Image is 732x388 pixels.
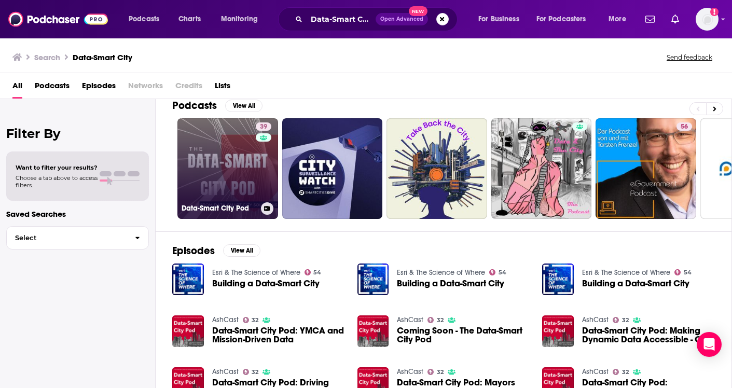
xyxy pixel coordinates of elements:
[681,122,688,132] span: 56
[182,204,257,213] h3: Data-Smart City Pod
[212,268,300,277] a: Esri & The Science of Where
[82,77,116,99] a: Episodes
[437,370,444,375] span: 32
[172,244,260,257] a: EpisodesView All
[380,17,423,22] span: Open Advanced
[172,99,217,112] h2: Podcasts
[16,174,98,189] span: Choose a tab above to access filters.
[478,12,519,26] span: For Business
[499,270,506,275] span: 54
[696,8,719,31] img: User Profile
[172,264,204,295] img: Building a Data-Smart City
[684,270,692,275] span: 54
[243,317,259,323] a: 32
[16,164,98,171] span: Want to filter your results?
[307,11,376,27] input: Search podcasts, credits, & more...
[582,326,715,344] a: Data-Smart City Pod: Making Dynamic Data Accessible - GIS in Maryland
[177,118,278,219] a: 39Data-Smart City Pod
[129,12,159,26] span: Podcasts
[582,268,670,277] a: Esri & The Science of Where
[357,264,389,295] img: Building a Data-Smart City
[471,11,532,27] button: open menu
[223,244,260,257] button: View All
[35,77,70,99] a: Podcasts
[409,6,427,16] span: New
[6,209,149,219] p: Saved Searches
[128,77,163,99] span: Networks
[582,279,689,288] a: Building a Data-Smart City
[215,77,230,99] a: Lists
[397,279,504,288] a: Building a Data-Smart City
[6,226,149,250] button: Select
[172,244,215,257] h2: Episodes
[674,269,692,275] a: 54
[397,326,530,344] a: Coming Soon - The Data-Smart City Pod
[12,77,22,99] a: All
[34,52,60,62] h3: Search
[178,12,201,26] span: Charts
[609,12,626,26] span: More
[73,52,132,62] h3: Data-Smart City
[530,11,601,27] button: open menu
[622,370,629,375] span: 32
[172,315,204,347] img: Data-Smart City Pod: YMCA and Mission-Driven Data
[489,269,506,275] a: 54
[696,8,719,31] span: Logged in as LisaThrockmorton
[221,12,258,26] span: Monitoring
[542,264,574,295] img: Building a Data-Smart City
[8,9,108,29] img: Podchaser - Follow, Share and Rate Podcasts
[175,77,202,99] span: Credits
[212,279,320,288] a: Building a Data-Smart City
[172,99,263,112] a: PodcastsView All
[376,13,428,25] button: Open AdvancedNew
[256,122,271,131] a: 39
[427,317,444,323] a: 32
[582,367,609,376] a: AshCast
[613,369,629,375] a: 32
[243,369,259,375] a: 32
[212,367,239,376] a: AshCast
[582,326,715,344] span: Data-Smart City Pod: Making Dynamic Data Accessible - GIS in [US_STATE]
[397,367,423,376] a: AshCast
[252,318,258,323] span: 32
[214,11,271,27] button: open menu
[596,118,696,219] a: 56
[641,10,659,28] a: Show notifications dropdown
[397,268,485,277] a: Esri & The Science of Where
[582,315,609,324] a: AshCast
[542,315,574,347] img: Data-Smart City Pod: Making Dynamic Data Accessible - GIS in Maryland
[664,53,715,62] button: Send feedback
[260,122,267,132] span: 39
[357,315,389,347] img: Coming Soon - The Data-Smart City Pod
[601,11,639,27] button: open menu
[667,10,683,28] a: Show notifications dropdown
[225,100,263,112] button: View All
[172,11,207,27] a: Charts
[212,326,345,344] a: Data-Smart City Pod: YMCA and Mission-Driven Data
[288,7,467,31] div: Search podcasts, credits, & more...
[212,315,239,324] a: AshCast
[676,122,692,131] a: 56
[697,332,722,357] div: Open Intercom Messenger
[305,269,322,275] a: 54
[710,8,719,16] svg: Add a profile image
[613,317,629,323] a: 32
[696,8,719,31] button: Show profile menu
[437,318,444,323] span: 32
[313,270,321,275] span: 54
[7,234,127,241] span: Select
